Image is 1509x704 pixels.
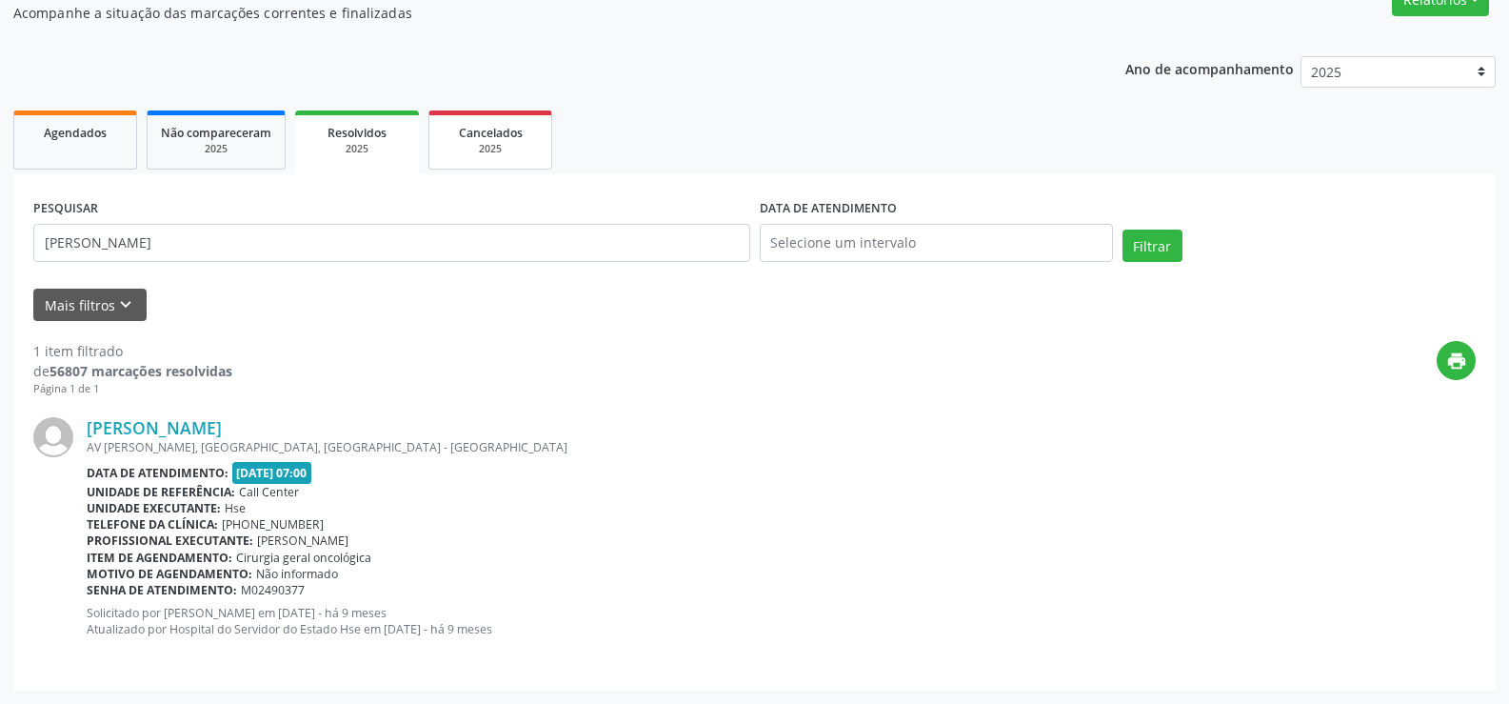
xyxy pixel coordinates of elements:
button: Mais filtroskeyboard_arrow_down [33,289,147,322]
p: Solicitado por [PERSON_NAME] em [DATE] - há 9 meses Atualizado por Hospital do Servidor do Estado... [87,605,1476,637]
p: Acompanhe a situação das marcações correntes e finalizadas [13,3,1051,23]
strong: 56807 marcações resolvidas [50,362,232,380]
button: print [1437,341,1476,380]
i: print [1446,351,1467,372]
b: Motivo de agendamento: [87,566,252,582]
div: 2025 [161,142,271,156]
span: M02490377 [241,582,305,598]
b: Telefone da clínica: [87,516,218,533]
b: Unidade executante: [87,500,221,516]
b: Senha de atendimento: [87,582,237,598]
span: Não compareceram [161,125,271,141]
span: Não informado [256,566,338,582]
div: Página 1 de 1 [33,381,232,397]
i: keyboard_arrow_down [115,294,136,315]
input: Nome, código do beneficiário ou CPF [33,224,750,262]
div: 1 item filtrado [33,341,232,361]
b: Data de atendimento: [87,465,228,481]
div: de [33,361,232,381]
div: AV [PERSON_NAME], [GEOGRAPHIC_DATA], [GEOGRAPHIC_DATA] - [GEOGRAPHIC_DATA] [87,439,1476,455]
div: 2025 [308,142,406,156]
a: [PERSON_NAME] [87,417,222,438]
p: Ano de acompanhamento [1125,56,1294,80]
b: Item de agendamento: [87,550,232,566]
span: Hse [225,500,246,516]
span: [PERSON_NAME] [257,533,348,549]
label: PESQUISAR [33,194,98,224]
span: [PHONE_NUMBER] [222,516,324,533]
div: 2025 [443,142,538,156]
span: [DATE] 07:00 [232,462,312,484]
span: Cancelados [459,125,523,141]
span: Agendados [44,125,107,141]
span: Cirurgia geral oncológica [236,550,371,566]
img: img [33,417,73,457]
b: Profissional executante: [87,533,253,549]
span: Resolvidos [328,125,387,141]
span: Call Center [239,484,299,500]
label: DATA DE ATENDIMENTO [760,194,897,224]
button: Filtrar [1122,230,1182,262]
input: Selecione um intervalo [760,224,1113,262]
b: Unidade de referência: [87,484,235,500]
